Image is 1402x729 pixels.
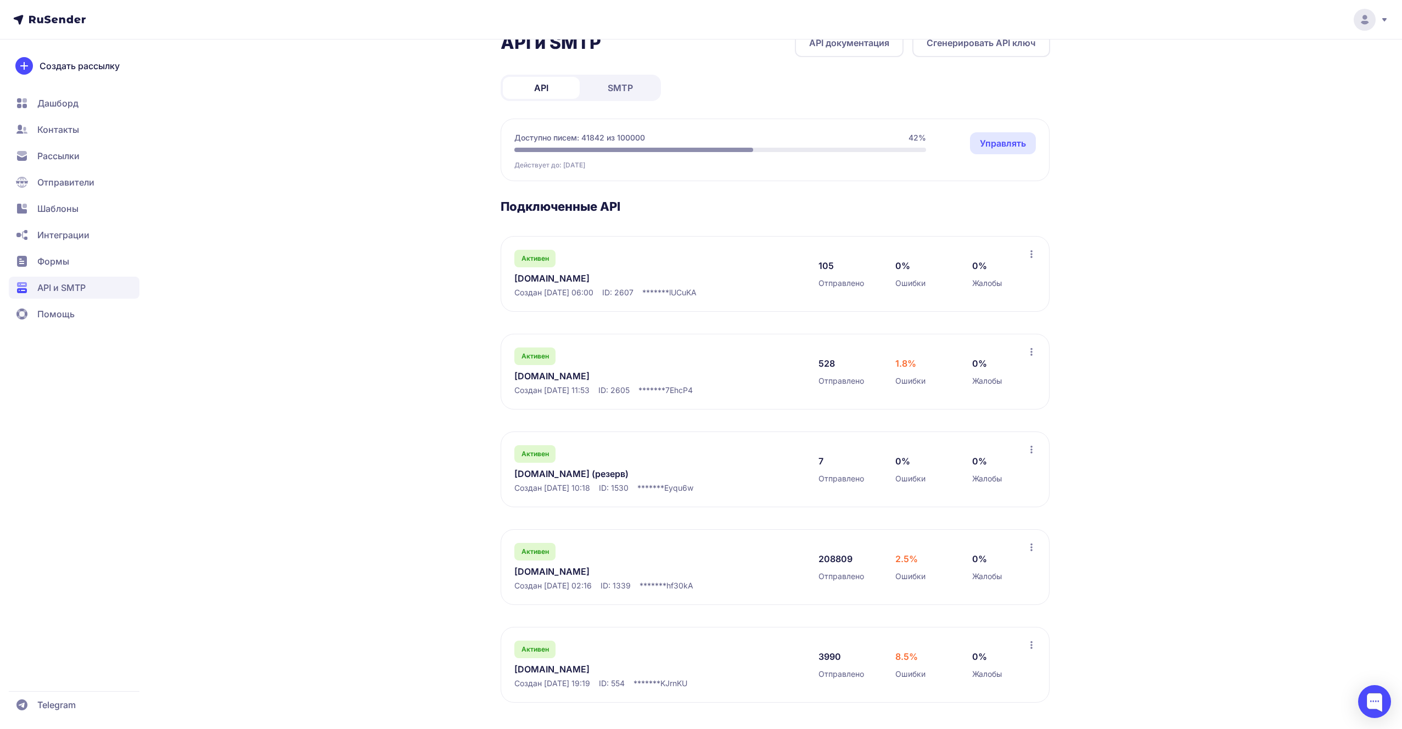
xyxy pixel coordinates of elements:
[970,132,1036,154] a: Управлять
[818,650,841,663] span: 3990
[514,467,739,480] a: [DOMAIN_NAME] (резерв)
[972,669,1002,680] span: Жалобы
[666,580,693,591] span: hf30kA
[503,77,580,99] a: API
[669,287,697,298] span: lUCuKA
[37,228,89,242] span: Интеграции
[9,694,139,716] a: Telegram
[818,571,864,582] span: Отправлено
[514,369,739,383] a: [DOMAIN_NAME]
[895,650,918,663] span: 8.5%
[972,650,987,663] span: 0%
[909,132,926,143] span: 42%
[599,678,625,689] span: ID: 554
[660,678,687,689] span: KJrnKU
[912,29,1050,57] button: Сгенерировать API ключ
[37,698,76,711] span: Telegram
[599,483,629,494] span: ID: 1530
[37,123,79,136] span: Контакты
[514,272,739,285] a: [DOMAIN_NAME]
[895,278,926,289] span: Ошибки
[818,278,864,289] span: Отправлено
[818,455,823,468] span: 7
[895,357,916,370] span: 1.8%
[514,663,739,676] a: [DOMAIN_NAME]
[501,32,601,54] h2: API и SMTP
[514,132,645,143] span: Доступно писем: 41842 из 100000
[818,375,864,386] span: Отправлено
[501,199,1050,214] h3: Подключенные API
[895,259,910,272] span: 0%
[895,552,918,565] span: 2.5%
[972,278,1002,289] span: Жалобы
[972,357,987,370] span: 0%
[818,259,834,272] span: 105
[40,59,120,72] span: Создать рассылку
[514,385,590,396] span: Создан [DATE] 11:53
[895,455,910,468] span: 0%
[37,307,75,321] span: Помощь
[521,547,549,556] span: Активен
[972,473,1002,484] span: Жалобы
[514,678,590,689] span: Создан [DATE] 19:19
[602,287,633,298] span: ID: 2607
[598,385,630,396] span: ID: 2605
[37,176,94,189] span: Отправители
[972,571,1002,582] span: Жалобы
[37,255,69,268] span: Формы
[972,259,987,272] span: 0%
[795,29,904,57] a: API документация
[514,565,739,578] a: [DOMAIN_NAME]
[534,81,548,94] span: API
[521,254,549,263] span: Активен
[514,483,590,494] span: Создан [DATE] 10:18
[895,669,926,680] span: Ошибки
[514,580,592,591] span: Создан [DATE] 02:16
[972,455,987,468] span: 0%
[895,375,926,386] span: Ошибки
[37,281,86,294] span: API и SMTP
[972,375,1002,386] span: Жалобы
[608,81,633,94] span: SMTP
[521,352,549,361] span: Активен
[818,669,864,680] span: Отправлено
[514,287,593,298] span: Создан [DATE] 06:00
[818,473,864,484] span: Отправлено
[895,473,926,484] span: Ошибки
[818,357,835,370] span: 528
[664,483,693,494] span: Eyqu6w
[37,202,78,215] span: Шаблоны
[895,571,926,582] span: Ошибки
[601,580,631,591] span: ID: 1339
[521,450,549,458] span: Активен
[582,77,659,99] a: SMTP
[37,149,80,162] span: Рассылки
[818,552,853,565] span: 208809
[521,645,549,654] span: Активен
[665,385,693,396] span: 7EhcP4
[37,97,78,110] span: Дашборд
[972,552,987,565] span: 0%
[514,161,585,170] span: Действует до: [DATE]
